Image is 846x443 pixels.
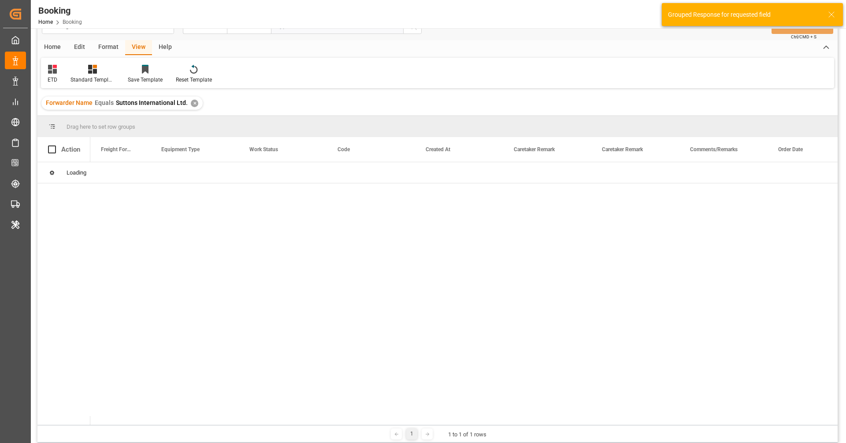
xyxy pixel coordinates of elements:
div: Home [37,40,67,55]
span: Order Date [778,146,803,153]
div: Format [92,40,125,55]
div: Help [152,40,178,55]
div: Edit [67,40,92,55]
div: ✕ [191,100,198,107]
a: Home [38,19,53,25]
div: Booking [38,4,82,17]
span: Loading [67,169,86,176]
div: Standard Templates [70,76,115,84]
span: Suttons International Ltd. [116,99,188,106]
span: Created At [426,146,450,153]
span: Forwarder Name [46,99,93,106]
span: Caretaker Remark [514,146,555,153]
span: Equipment Type [161,146,200,153]
div: 1 [406,428,417,439]
div: 1 to 1 of 1 rows [448,430,486,439]
div: Reset Template [176,76,212,84]
span: Comments/Remarks [690,146,738,153]
div: Save Template [128,76,163,84]
div: Action [61,145,80,153]
span: Drag here to set row groups [67,123,135,130]
div: View [125,40,152,55]
span: Freight Forwarder's Reference No. [101,146,132,153]
span: Ctrl/CMD + S [791,34,816,40]
div: Grouped Response for requested field [668,10,820,19]
span: Caretaker Remark [602,146,643,153]
span: Code [338,146,350,153]
div: ETD [48,76,57,84]
span: Equals [95,99,114,106]
span: Work Status [249,146,278,153]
